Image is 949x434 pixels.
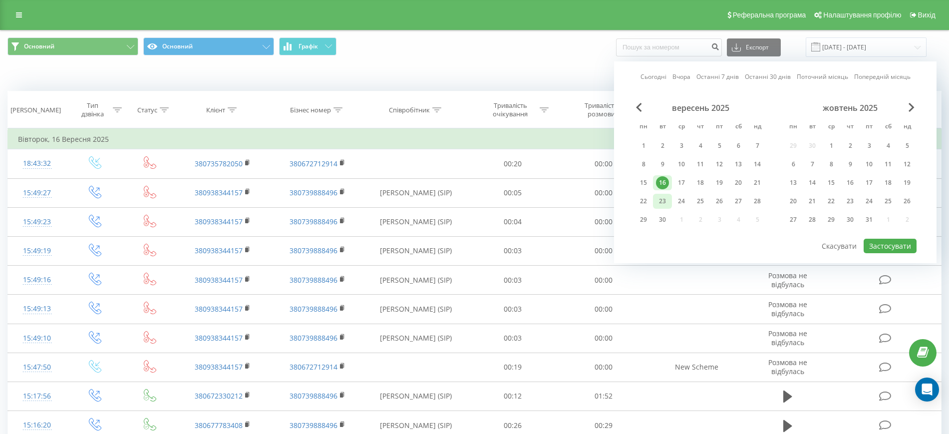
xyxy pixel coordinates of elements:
[882,195,895,208] div: 25
[825,195,838,208] div: 22
[637,195,650,208] div: 22
[918,11,936,19] span: Вихід
[637,139,650,152] div: 1
[732,195,745,208] div: 27
[467,207,559,236] td: 00:04
[901,176,914,189] div: 19
[901,158,914,171] div: 12
[693,120,708,135] abbr: четвер
[797,72,848,81] a: Поточний місяць
[195,159,243,168] a: 380735782050
[75,101,110,118] div: Тип дзвінка
[637,176,650,189] div: 15
[634,103,767,113] div: вересень 2025
[860,212,879,227] div: пт 31 жовт 2025 р.
[898,175,917,190] div: нд 19 жовт 2025 р.
[389,106,430,114] div: Співробітник
[803,194,822,209] div: вт 21 жовт 2025 р.
[863,195,876,208] div: 24
[8,129,942,149] td: Вівторок, 16 Вересня 2025
[806,158,819,171] div: 7
[713,176,726,189] div: 19
[672,194,691,209] div: ср 24 вер 2025 р.
[860,175,879,190] div: пт 17 жовт 2025 р.
[467,295,559,324] td: 00:03
[290,275,337,285] a: 380739888496
[558,295,649,324] td: 00:00
[672,175,691,190] div: ср 17 вер 2025 р.
[729,138,748,153] div: сб 6 вер 2025 р.
[18,270,56,290] div: 15:49:16
[18,299,56,319] div: 15:49:13
[713,195,726,208] div: 26
[653,212,672,227] div: вт 30 вер 2025 р.
[634,175,653,190] div: пн 15 вер 2025 р.
[18,387,56,406] div: 15:17:56
[558,236,649,265] td: 00:00
[653,175,672,190] div: вт 16 вер 2025 р.
[672,138,691,153] div: ср 3 вер 2025 р.
[290,246,337,255] a: 380739888496
[672,72,690,81] a: Вчора
[882,176,895,189] div: 18
[655,120,670,135] abbr: вівторок
[825,176,838,189] div: 15
[841,138,860,153] div: чт 2 жовт 2025 р.
[841,194,860,209] div: чт 23 жовт 2025 р.
[365,236,467,265] td: [PERSON_NAME] (SIP)
[691,175,710,190] div: чт 18 вер 2025 р.
[467,382,559,411] td: 00:12
[882,139,895,152] div: 4
[575,101,628,118] div: Тривалість розмови
[656,158,669,171] div: 9
[787,158,800,171] div: 6
[727,38,781,56] button: Експорт
[732,139,745,152] div: 6
[879,194,898,209] div: сб 25 жовт 2025 р.
[710,194,729,209] div: пт 26 вер 2025 р.
[787,195,800,208] div: 20
[18,154,56,173] div: 18:43:32
[558,353,649,382] td: 00:00
[365,324,467,353] td: [PERSON_NAME] (SIP)
[841,175,860,190] div: чт 16 жовт 2025 р.
[713,158,726,171] div: 12
[787,176,800,189] div: 13
[467,236,559,265] td: 00:03
[805,120,820,135] abbr: вівторок
[206,106,225,114] div: Клієнт
[748,194,767,209] div: нд 28 вер 2025 р.
[841,157,860,172] div: чт 9 жовт 2025 р.
[898,157,917,172] div: нд 12 жовт 2025 р.
[467,353,559,382] td: 00:19
[674,120,689,135] abbr: середа
[195,217,243,226] a: 380938344157
[694,195,707,208] div: 25
[653,138,672,153] div: вт 2 вер 2025 р.
[864,239,917,253] button: Застосувати
[825,213,838,226] div: 29
[732,176,745,189] div: 20
[195,188,243,197] a: 380938344157
[729,157,748,172] div: сб 13 вер 2025 р.
[909,103,915,112] span: Next Month
[365,266,467,295] td: [PERSON_NAME] (SIP)
[290,106,331,114] div: Бізнес номер
[816,239,862,253] button: Скасувати
[748,175,767,190] div: нд 21 вер 2025 р.
[710,175,729,190] div: пт 19 вер 2025 р.
[713,139,726,152] div: 5
[881,120,896,135] abbr: субота
[656,195,669,208] div: 23
[195,391,243,401] a: 380672330212
[862,120,877,135] abbr: п’ятниця
[898,138,917,153] div: нд 5 жовт 2025 р.
[731,120,746,135] abbr: субота
[784,212,803,227] div: пн 27 жовт 2025 р.
[822,194,841,209] div: ср 22 жовт 2025 р.
[784,194,803,209] div: пн 20 жовт 2025 р.
[822,138,841,153] div: ср 1 жовт 2025 р.
[882,158,895,171] div: 11
[365,382,467,411] td: [PERSON_NAME] (SIP)
[729,175,748,190] div: сб 20 вер 2025 р.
